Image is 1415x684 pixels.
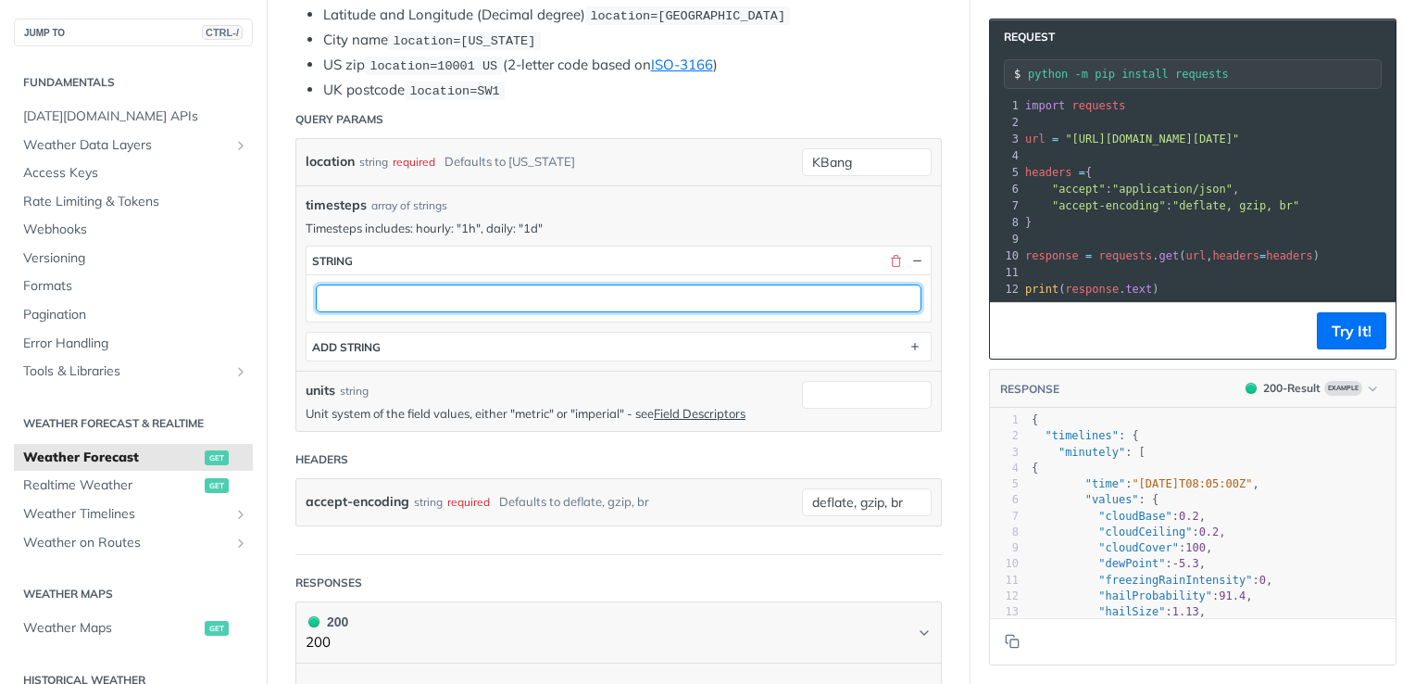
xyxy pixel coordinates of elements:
[1098,574,1252,587] span: "freezingRainIntensity"
[1098,605,1165,618] span: "hailSize"
[1266,249,1313,262] span: headers
[445,148,575,175] div: Defaults to [US_STATE]
[1199,526,1220,538] span: 0.2
[1085,249,1092,262] span: =
[14,415,253,432] h2: Weather Forecast & realtime
[369,59,497,73] span: location=10001 US
[14,19,253,46] button: JUMP TOCTRL-/
[1025,249,1079,262] span: response
[409,84,499,98] span: location=SW1
[14,272,253,300] a: Formats
[14,245,253,272] a: Versioning
[990,492,1019,508] div: 6
[1112,183,1233,196] span: "application/json"
[340,383,369,399] div: string
[1032,574,1272,587] span: : ,
[323,80,942,101] li: UK postcode
[14,330,253,358] a: Error Handling
[990,540,1019,556] div: 9
[295,575,362,591] div: Responses
[1025,283,1159,296] span: ( . )
[307,333,931,361] button: ADD string
[1185,249,1206,262] span: url
[1032,526,1226,538] span: : ,
[393,148,435,175] div: required
[999,627,1025,655] button: Copy to clipboard
[414,488,443,515] div: string
[990,264,1021,281] div: 11
[990,525,1019,540] div: 8
[14,103,253,131] a: [DATE][DOMAIN_NAME] APIs
[1025,166,1072,179] span: headers
[1032,510,1206,523] span: : ,
[1052,183,1106,196] span: "accept"
[654,406,745,421] a: Field Descriptors
[1317,312,1386,349] button: Try It!
[14,472,253,500] a: Realtime Weatherget
[306,612,932,653] button: 200 200200
[1179,557,1199,570] span: 5.3
[23,619,200,638] span: Weather Maps
[1025,249,1320,262] span: . ( , )
[306,632,348,653] p: 200
[1085,477,1125,490] span: "time"
[1032,605,1206,618] span: : ,
[1032,477,1259,490] span: : ,
[990,589,1019,604] div: 12
[1032,413,1038,426] span: {
[990,164,1021,181] div: 5
[1159,249,1180,262] span: get
[233,364,248,379] button: Show subpages for Tools & Libraries
[205,621,229,636] span: get
[1125,283,1152,296] span: text
[14,529,253,557] a: Weather on RoutesShow subpages for Weather on Routes
[990,556,1019,572] div: 10
[295,451,348,468] div: Headers
[1079,166,1085,179] span: =
[1025,199,1299,212] span: :
[1032,429,1139,442] span: : {
[1025,183,1239,196] span: : ,
[306,405,793,422] p: Unit system of the field values, either "metric" or "imperial" - see
[1098,541,1179,554] span: "cloudCover"
[995,29,1055,45] span: Request
[1032,446,1146,459] span: : [
[23,362,229,381] span: Tools & Libraries
[1052,199,1166,212] span: "accept-encoding"
[312,254,353,268] div: string
[1098,589,1212,602] span: "hailProbability"
[1259,249,1266,262] span: =
[306,196,367,215] span: timesteps
[14,444,253,472] a: Weather Forecastget
[306,381,335,400] label: units
[23,534,229,552] span: Weather on Routes
[1032,589,1253,602] span: : ,
[23,476,200,495] span: Realtime Weather
[23,306,248,324] span: Pagination
[999,380,1060,399] button: RESPONSE
[447,488,490,515] div: required
[1179,510,1199,523] span: 0.2
[1032,493,1158,506] span: : {
[990,461,1019,476] div: 4
[1025,99,1065,112] span: import
[23,164,248,183] span: Access Keys
[1236,379,1386,398] button: 200200-ResultExample
[14,74,253,91] h2: Fundamentals
[1032,557,1206,570] span: : ,
[14,500,253,528] a: Weather TimelinesShow subpages for Weather Timelines
[1099,249,1153,262] span: requests
[205,478,229,493] span: get
[990,97,1021,114] div: 1
[1324,381,1362,396] span: Example
[23,193,248,211] span: Rate Limiting & Tokens
[306,488,409,515] label: accept-encoding
[651,56,713,73] a: ISO-3166
[590,9,785,23] span: location=[GEOGRAPHIC_DATA]
[1172,199,1299,212] span: "deflate, gzip, br"
[990,412,1019,428] div: 1
[1172,557,1179,570] span: -
[1025,283,1058,296] span: print
[990,247,1021,264] div: 10
[233,536,248,551] button: Show subpages for Weather on Routes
